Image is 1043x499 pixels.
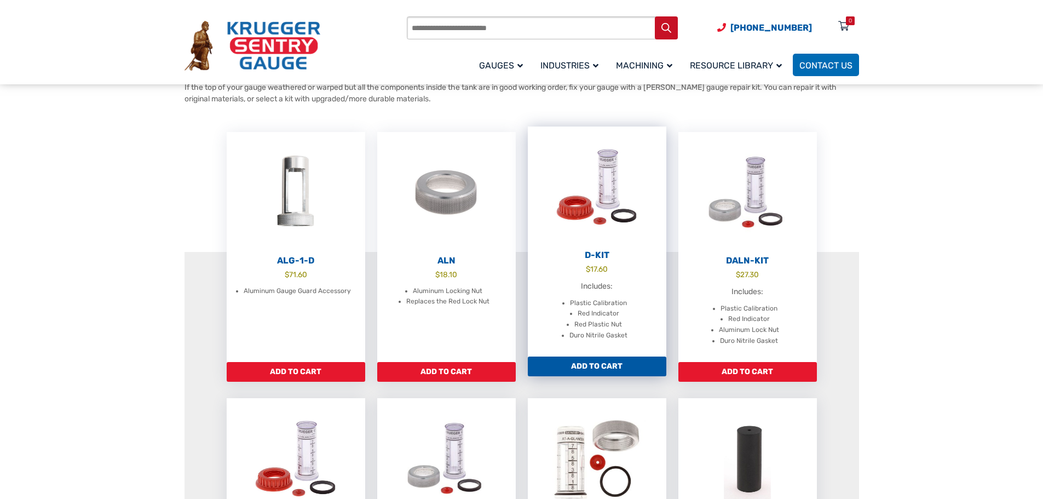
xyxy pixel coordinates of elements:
span: $ [586,265,590,273]
a: D-Kit $17.60 Includes: Plastic Calibration Red Indicator Red Plastic Nut Duro Nitrile Gasket [528,127,666,357]
span: Contact Us [799,60,852,71]
span: Industries [540,60,598,71]
a: Industries [534,52,609,78]
div: 0 [849,16,852,25]
li: Plastic Calibration [570,298,627,309]
li: Aluminum Gauge Guard Accessory [244,286,351,297]
li: Plastic Calibration [721,303,777,314]
span: Gauges [479,60,523,71]
a: Gauges [472,52,534,78]
a: Machining [609,52,683,78]
a: ALN $18.10 Aluminum Locking Nut Replaces the Red Lock Nut [377,132,516,362]
img: Krueger Sentry Gauge [185,21,320,71]
li: Aluminum Lock Nut [719,325,779,336]
li: Duro Nitrile Gasket [569,330,627,341]
img: DALN-Kit [678,132,817,253]
h2: ALN [377,255,516,266]
p: Includes: [539,280,655,292]
span: Resource Library [690,60,782,71]
img: ALG-OF [227,132,365,253]
p: If the top of your gauge weathered or warped but all the components inside the tank are in good w... [185,82,859,105]
bdi: 71.60 [285,270,307,279]
h2: ALG-1-D [227,255,365,266]
a: Add to cart: “D-Kit” [528,357,666,376]
li: Red Indicator [578,308,619,319]
bdi: 27.30 [736,270,759,279]
bdi: 17.60 [586,265,608,273]
a: Resource Library [683,52,793,78]
span: $ [435,270,440,279]
a: Add to cart: “ALN” [377,362,516,382]
h2: D-Kit [528,250,666,261]
a: Add to cart: “ALG-1-D” [227,362,365,382]
li: Replaces the Red Lock Nut [406,296,489,307]
a: ALG-1-D $71.60 Aluminum Gauge Guard Accessory [227,132,365,362]
li: Red Plastic Nut [574,319,622,330]
li: Aluminum Locking Nut [413,286,482,297]
a: Contact Us [793,54,859,76]
a: Phone Number (920) 434-8860 [717,21,812,35]
li: Red Indicator [728,314,770,325]
h2: DALN-Kit [678,255,817,266]
a: Add to cart: “DALN-Kit” [678,362,817,382]
span: Machining [616,60,672,71]
img: D-Kit [528,127,666,247]
span: $ [736,270,740,279]
span: $ [285,270,289,279]
p: Includes: [689,286,806,298]
img: ALN [377,132,516,253]
li: Duro Nitrile Gasket [720,336,778,347]
span: [PHONE_NUMBER] [730,22,812,33]
a: DALN-Kit $27.30 Includes: Plastic Calibration Red Indicator Aluminum Lock Nut Duro Nitrile Gasket [678,132,817,362]
bdi: 18.10 [435,270,457,279]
